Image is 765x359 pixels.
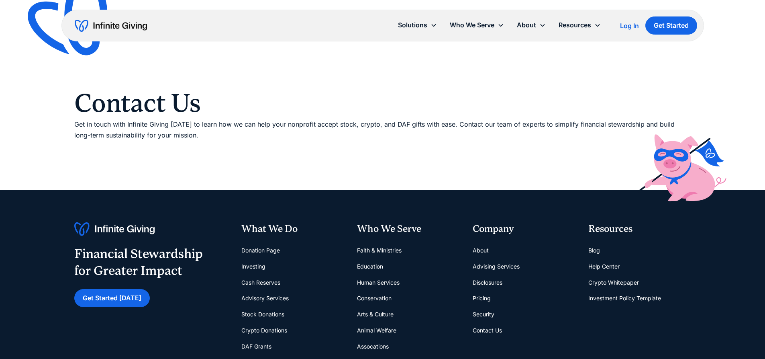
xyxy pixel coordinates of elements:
div: Company [473,222,575,236]
a: Help Center [588,258,620,275]
div: Who We Serve [357,222,460,236]
a: Disclosures [473,275,502,291]
div: About [510,16,552,34]
a: Get Started [645,16,697,35]
a: Blog [588,242,600,258]
a: Advising Services [473,258,520,275]
p: Get in touch with Infinite Giving [DATE] to learn how we can help your nonprofit accept stock, cr... [74,119,691,141]
div: Who We Serve [450,20,494,31]
div: About [517,20,536,31]
a: About [473,242,489,258]
a: Crypto Donations [241,322,287,338]
a: Assocations [357,338,389,355]
div: Resources [552,16,607,34]
div: Financial Stewardship for Greater Impact [74,246,203,279]
a: Conservation [357,290,392,306]
a: Education [357,258,383,275]
a: DAF Grants [241,338,271,355]
a: Log In [620,21,639,31]
div: Log In [620,23,639,29]
a: Arts & Culture [357,306,394,322]
a: Advisory Services [241,290,289,306]
div: Solutions [392,16,443,34]
div: Resources [588,222,691,236]
a: Faith & Ministries [357,242,402,258]
a: Get Started [DATE] [74,289,150,307]
div: Solutions [398,20,427,31]
a: Human Services [357,275,400,291]
a: Cash Reserves [241,275,280,291]
a: Crypto Whitepaper [588,275,639,291]
a: Pricing [473,290,491,306]
a: Investment Policy Template [588,290,661,306]
a: Animal Welfare [357,322,396,338]
a: Donation Page [241,242,280,258]
a: home [75,19,147,32]
a: Investing [241,258,265,275]
a: Stock Donations [241,306,284,322]
div: Resources [559,20,591,31]
div: Who We Serve [443,16,510,34]
a: Contact Us [473,322,502,338]
div: What We Do [241,222,344,236]
h1: Contact Us [74,87,691,119]
a: Security [473,306,494,322]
